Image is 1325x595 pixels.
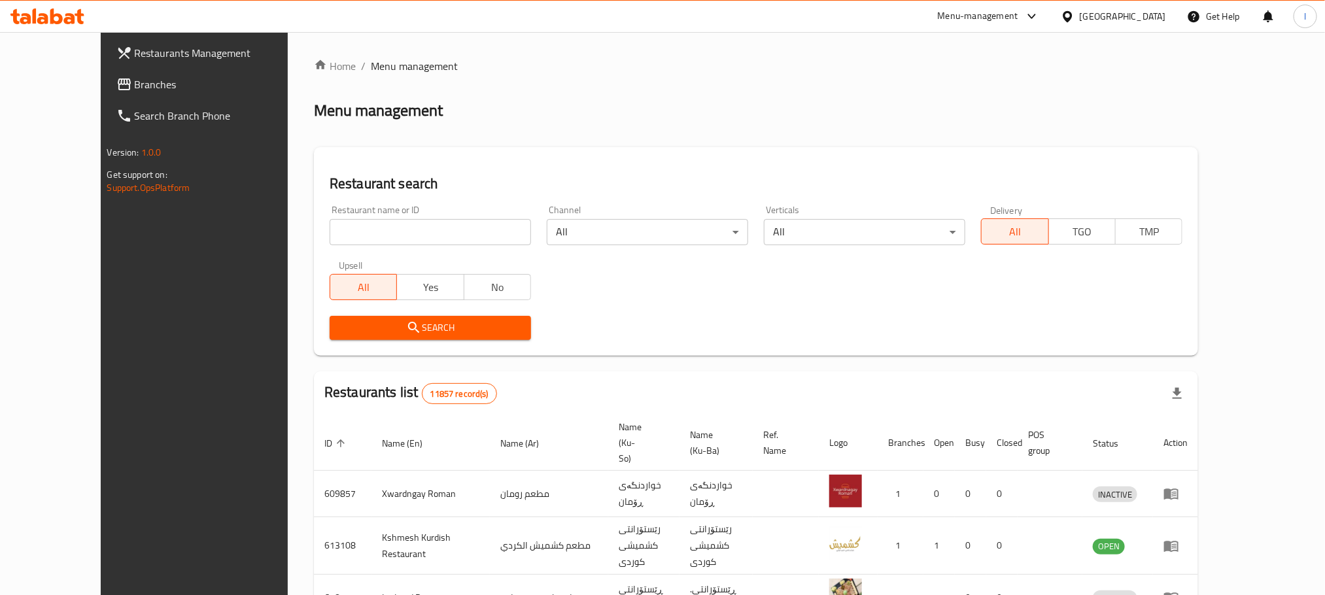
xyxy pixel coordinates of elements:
span: All [987,222,1043,241]
div: All [764,219,965,245]
td: مطعم رومان [490,471,608,517]
label: Delivery [990,205,1023,214]
a: Home [314,58,356,74]
a: Branches [106,69,322,100]
td: 609857 [314,471,371,517]
button: No [464,274,531,300]
td: 0 [955,471,986,517]
h2: Restaurant search [330,174,1182,194]
td: 0 [986,471,1018,517]
button: Search [330,316,531,340]
td: 0 [923,471,955,517]
td: رێستۆرانتی کشمیشى كوردى [608,517,680,575]
div: INACTIVE [1093,486,1137,502]
a: Search Branch Phone [106,100,322,131]
label: Upsell [339,261,363,270]
span: Restaurants Management [135,45,311,61]
td: 613108 [314,517,371,575]
span: INACTIVE [1093,487,1137,502]
span: Yes [402,278,458,297]
div: Total records count [422,383,497,404]
h2: Restaurants list [324,382,497,404]
span: Name (Ku-Ba) [690,427,737,458]
th: Action [1153,415,1198,471]
div: Menu [1163,486,1188,501]
button: Yes [396,274,464,300]
th: Busy [955,415,986,471]
td: 0 [986,517,1018,575]
div: Menu-management [938,8,1018,24]
th: Logo [819,415,878,471]
td: مطعم كشميش الكردي [490,517,608,575]
td: رێستۆرانتی کشمیشى كوردى [680,517,753,575]
td: خواردنگەی ڕۆمان [608,471,680,517]
span: l [1304,9,1306,24]
th: Branches [878,415,923,471]
a: Restaurants Management [106,37,322,69]
span: All [336,278,392,297]
td: 1 [878,517,923,575]
span: Menu management [371,58,458,74]
th: Open [923,415,955,471]
span: 1.0.0 [141,144,162,161]
div: [GEOGRAPHIC_DATA] [1080,9,1166,24]
td: Kshmesh Kurdish Restaurant [371,517,490,575]
span: Ref. Name [763,427,803,458]
td: خواردنگەی ڕۆمان [680,471,753,517]
span: TGO [1054,222,1110,241]
span: Name (En) [382,435,439,451]
img: Kshmesh Kurdish Restaurant [829,527,862,560]
span: Search [340,320,521,336]
div: All [547,219,748,245]
span: Branches [135,76,311,92]
nav: breadcrumb [314,58,1198,74]
td: 0 [955,517,986,575]
span: Name (Ku-So) [619,419,664,466]
button: TMP [1115,218,1182,245]
span: Get support on: [107,166,167,183]
span: Status [1093,435,1135,451]
span: No [470,278,526,297]
button: TGO [1048,218,1116,245]
span: ID [324,435,349,451]
span: 11857 record(s) [422,388,496,400]
span: TMP [1121,222,1177,241]
button: All [330,274,397,300]
span: Version: [107,144,139,161]
div: Export file [1162,378,1193,409]
h2: Menu management [314,100,443,121]
th: Closed [986,415,1018,471]
td: Xwardngay Roman [371,471,490,517]
button: All [981,218,1048,245]
span: Name (Ar) [500,435,556,451]
a: Support.OpsPlatform [107,179,190,196]
td: 1 [923,517,955,575]
li: / [361,58,366,74]
input: Search for restaurant name or ID.. [330,219,531,245]
div: Menu [1163,538,1188,554]
span: OPEN [1093,539,1125,554]
img: Xwardngay Roman [829,475,862,507]
span: POS group [1028,427,1067,458]
span: Search Branch Phone [135,108,311,124]
td: 1 [878,471,923,517]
